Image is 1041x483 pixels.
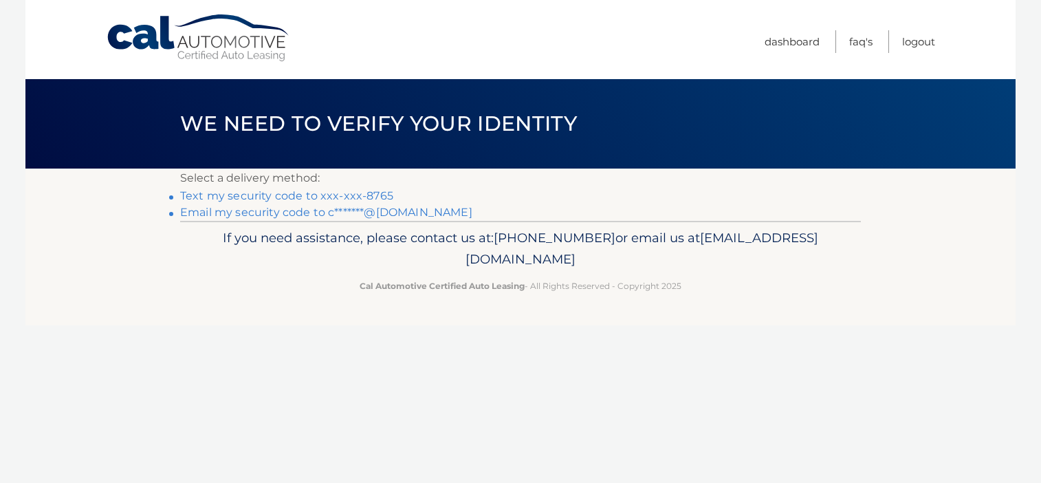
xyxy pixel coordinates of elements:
a: Cal Automotive [106,14,292,63]
p: Select a delivery method: [180,169,861,188]
span: We need to verify your identity [180,111,577,136]
a: Text my security code to xxx-xxx-8765 [180,189,393,202]
a: Dashboard [765,30,820,53]
a: Logout [902,30,935,53]
strong: Cal Automotive Certified Auto Leasing [360,281,525,291]
a: Email my security code to c*******@[DOMAIN_NAME] [180,206,472,219]
p: If you need assistance, please contact us at: or email us at [189,227,852,271]
a: FAQ's [849,30,873,53]
p: - All Rights Reserved - Copyright 2025 [189,279,852,293]
span: [PHONE_NUMBER] [494,230,615,246]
